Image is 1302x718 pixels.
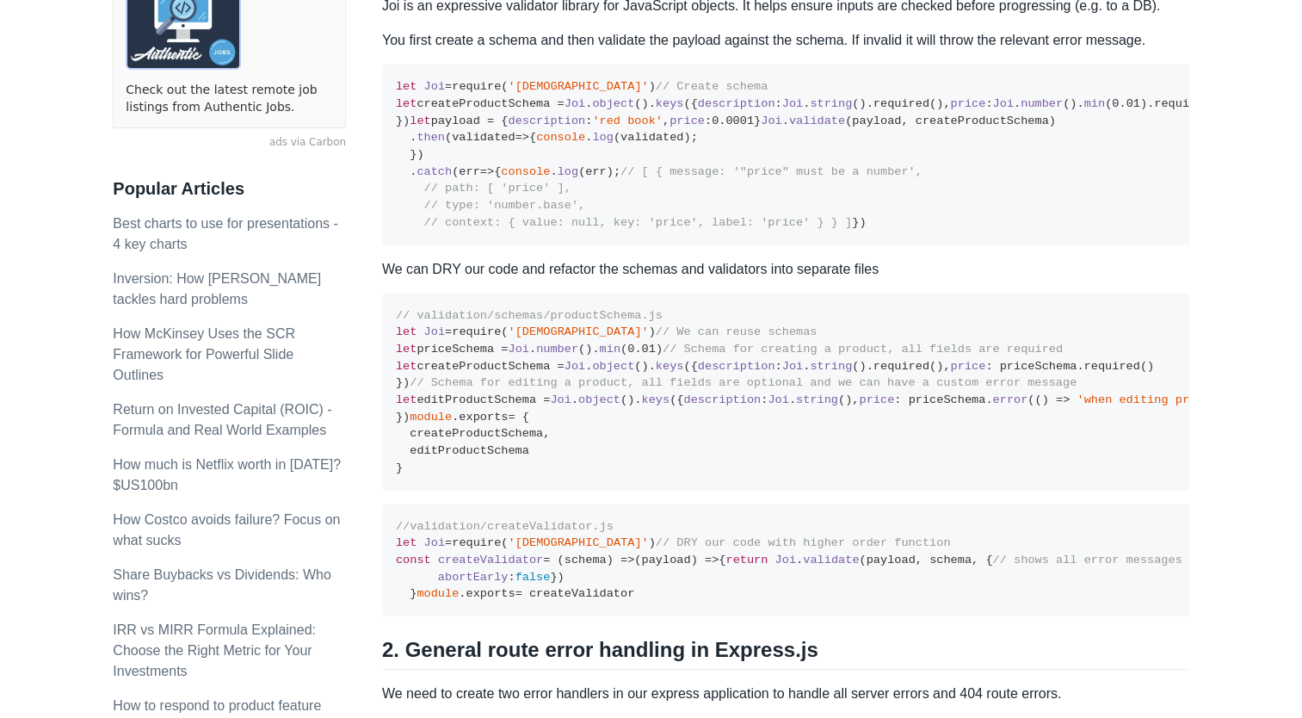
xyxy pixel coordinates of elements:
span: Joi [761,115,781,127]
span: // validation/schemas/productSchema.js [396,309,663,322]
span: // context: { value: null, key: 'price', label: 'price' } } ] [424,216,853,229]
span: Joi [565,97,585,110]
span: number [1021,97,1063,110]
span: // DRY our code with higher order function [656,536,951,549]
p: We can DRY our code and refactor the schemas and validators into separate files [382,259,1189,280]
span: object [592,97,634,110]
span: let [410,115,430,127]
span: Joi [424,80,445,93]
a: Share Buybacks vs Dividends: Who wins? [113,567,330,603]
span: Joi [565,360,585,373]
p: We need to create two error handlers in our express application to handle all server errors and 4... [382,684,1189,704]
span: let [396,360,417,373]
a: ads via Carbon [113,135,346,151]
a: Return on Invested Capital (ROIC) - Formula and Real World Examples [113,402,331,437]
span: '[DEMOGRAPHIC_DATA]' [509,325,649,338]
span: require [452,536,501,549]
span: Joi [424,325,445,338]
a: How much is Netflix worth in [DATE]? $US100bn [113,457,341,492]
span: // type: 'number.base', [424,199,586,212]
span: const [396,554,431,566]
span: object [592,360,634,373]
span: exports [466,587,515,600]
span: '[DEMOGRAPHIC_DATA]' [509,536,649,549]
span: 'red book' [592,115,663,127]
span: let [396,343,417,356]
span: Joi [992,97,1013,110]
span: 0.0001 [712,115,754,127]
span: () => [1034,393,1070,406]
span: // [ { message: '"price" must be a number', [620,165,923,178]
span: exports [459,411,508,424]
span: description [698,97,775,110]
span: price [670,115,705,127]
span: schema [565,554,607,566]
span: // Schema for creating a product, all fields are required [663,343,1063,356]
a: How McKinsey Uses the SCR Framework for Powerful Slide Outlines [113,326,295,382]
span: createValidator [438,554,543,566]
span: min [600,343,620,356]
span: let [396,536,417,549]
span: payload [642,554,691,566]
span: Joi [768,393,788,406]
span: error [992,393,1027,406]
span: module [417,587,459,600]
span: return [725,554,768,566]
p: You first create a schema and then validate the payload against the schema. If invalid it will th... [382,30,1189,51]
span: => [459,165,494,178]
span: require [452,325,501,338]
span: then [417,131,445,144]
span: price [859,393,894,406]
span: description [683,393,761,406]
span: min [1084,97,1105,110]
span: keys [656,360,684,373]
span: => [452,131,529,144]
a: Inversion: How [PERSON_NAME] tackles hard problems [113,271,321,306]
span: // Schema for editing a product, all fields are optional and we can have a custom error message [410,376,1077,389]
span: catch [417,165,452,178]
span: Joi [775,554,796,566]
span: Joi [424,536,445,549]
span: price [951,360,986,373]
span: '[DEMOGRAPHIC_DATA]' [509,80,649,93]
span: string [810,97,852,110]
a: Check out the latest remote job listings from Authentic Jobs. [126,82,333,115]
span: require [452,80,501,93]
span: keys [656,97,684,110]
span: false [515,571,551,584]
span: err [459,165,479,178]
span: validate [789,115,845,127]
span: price [951,97,986,110]
span: let [396,97,417,110]
a: How Costco avoids failure? Focus on what sucks [113,512,340,548]
span: 0.01 [1112,97,1140,110]
h3: Popular Articles [113,178,346,200]
span: Joi [550,393,571,406]
span: string [810,360,852,373]
span: // We can reuse schemas [656,325,818,338]
span: let [396,80,417,93]
span: log [592,131,613,144]
span: number [536,343,578,356]
span: // path: [ 'price' ], [424,182,571,195]
span: Joi [782,360,803,373]
span: string [796,393,838,406]
span: Joi [508,343,528,356]
h2: 2. General route error handling in Express.js [382,637,1189,670]
span: module [410,411,452,424]
span: log [558,165,578,178]
span: let [396,325,417,338]
span: // Create schema [656,80,768,93]
span: abortEarly [438,571,509,584]
span: console [536,131,585,144]
a: Best charts to use for presentations - 4 key charts [113,216,337,251]
span: console [501,165,550,178]
span: let [396,393,417,406]
a: IRR vs MIRR Formula Explained: Choose the Right Metric for Your Investments [113,622,316,678]
span: validated [452,131,515,144]
span: //validation/createValidator.js [396,520,614,533]
span: validate [803,554,859,566]
span: description [508,115,585,127]
span: ( ) => [634,554,719,566]
span: keys [641,393,670,406]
